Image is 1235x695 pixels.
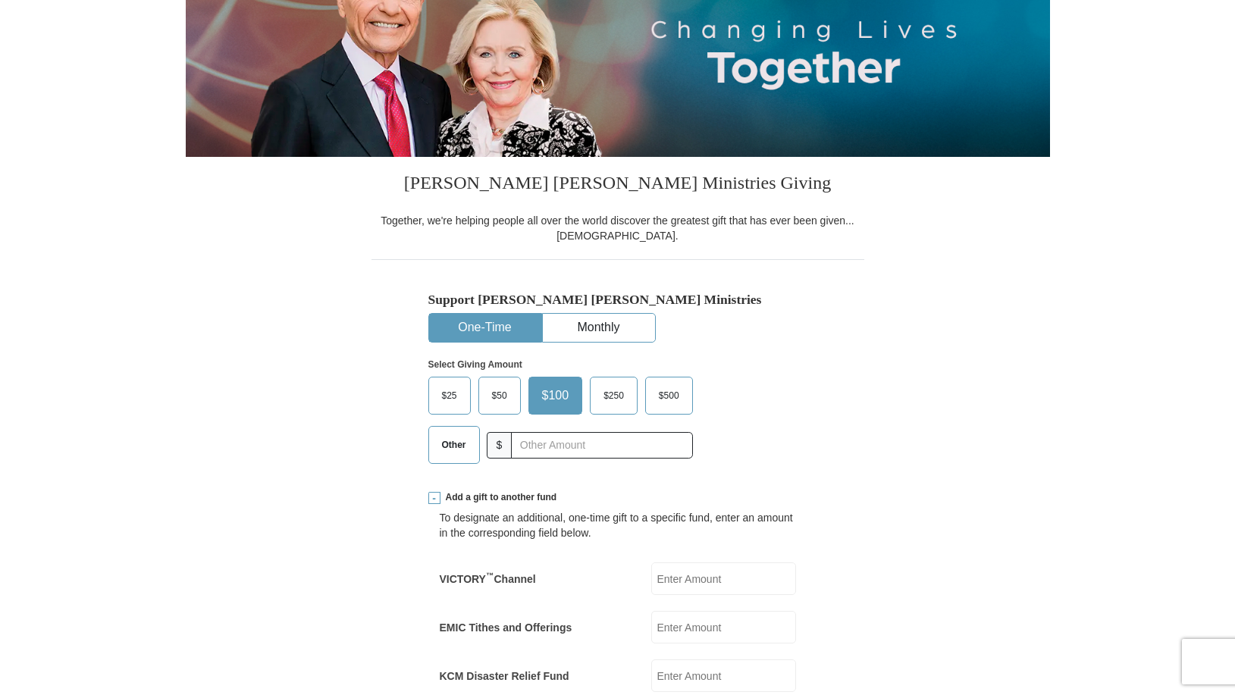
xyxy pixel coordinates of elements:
[440,510,796,540] div: To designate an additional, one-time gift to a specific fund, enter an amount in the correspondin...
[440,571,536,587] label: VICTORY Channel
[651,384,687,407] span: $500
[484,384,515,407] span: $50
[434,434,474,456] span: Other
[440,668,569,684] label: KCM Disaster Relief Fund
[371,157,864,213] h3: [PERSON_NAME] [PERSON_NAME] Ministries Giving
[429,314,541,342] button: One-Time
[596,384,632,407] span: $250
[428,359,522,370] strong: Select Giving Amount
[511,432,692,459] input: Other Amount
[440,620,572,635] label: EMIC Tithes and Offerings
[434,384,465,407] span: $25
[543,314,655,342] button: Monthly
[486,571,494,580] sup: ™
[487,432,512,459] span: $
[651,659,796,692] input: Enter Amount
[534,384,577,407] span: $100
[440,491,557,504] span: Add a gift to another fund
[651,611,796,643] input: Enter Amount
[428,292,807,308] h5: Support [PERSON_NAME] [PERSON_NAME] Ministries
[651,562,796,595] input: Enter Amount
[371,213,864,243] div: Together, we're helping people all over the world discover the greatest gift that has ever been g...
